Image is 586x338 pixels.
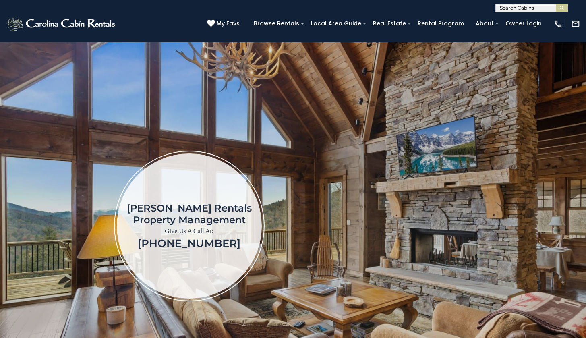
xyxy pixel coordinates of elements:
span: My Favs [217,19,240,28]
img: mail-regular-white.png [571,19,580,28]
a: About [472,17,498,30]
a: Owner Login [501,17,546,30]
p: Give Us A Call At: [127,226,252,237]
a: [PHONE_NUMBER] [138,237,240,250]
a: Browse Rentals [250,17,303,30]
a: My Favs [207,19,242,28]
a: Local Area Guide [307,17,365,30]
a: Rental Program [414,17,468,30]
img: White-1-2.png [6,16,118,32]
a: Real Estate [369,17,410,30]
img: phone-regular-white.png [554,19,563,28]
h1: [PERSON_NAME] Rentals Property Management [127,202,252,226]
